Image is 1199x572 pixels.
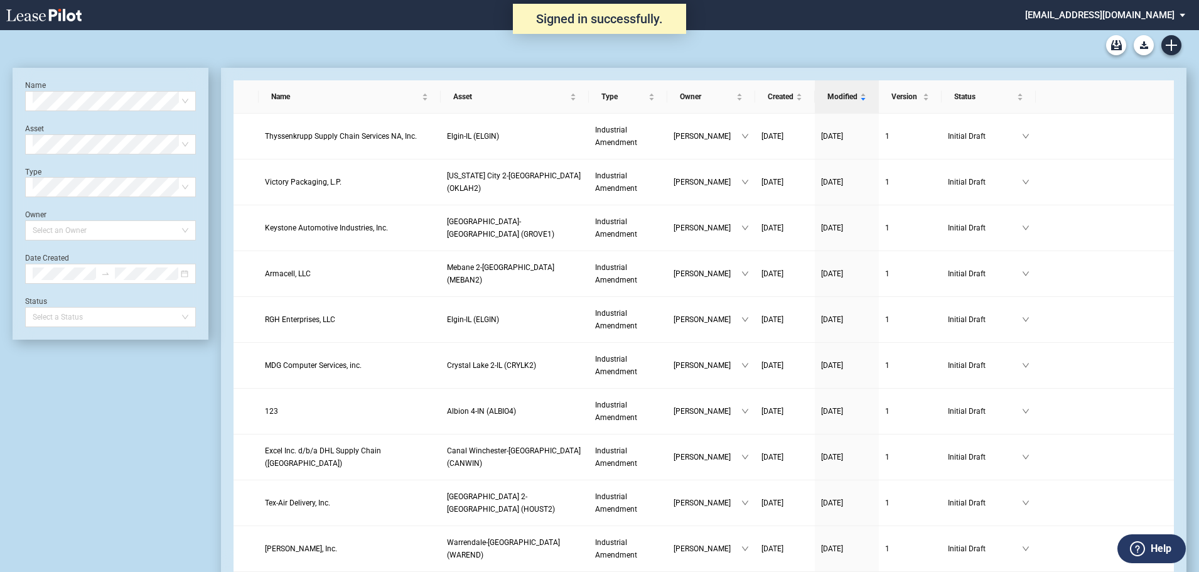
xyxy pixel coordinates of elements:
span: MDG Computer Services, inc. [265,361,362,370]
a: Industrial Amendment [595,307,661,332]
span: [DATE] [761,453,783,461]
a: [DATE] [761,497,809,509]
span: Industrial Amendment [595,492,637,514]
a: [DATE] [821,405,873,418]
a: Industrial Amendment [595,490,661,515]
a: [DATE] [761,176,809,188]
span: Industrial Amendment [595,446,637,468]
a: Industrial Amendment [595,261,661,286]
a: MDG Computer Services, inc. [265,359,435,372]
th: Modified [815,80,879,114]
span: Elgin-IL (ELGIN) [447,315,499,324]
span: down [1022,224,1030,232]
div: Signed in successfully. [513,4,686,34]
a: Industrial Amendment [595,399,661,424]
span: Industrial Amendment [595,263,637,284]
span: Industrial Amendment [595,126,637,147]
a: [DATE] [821,222,873,234]
span: down [741,316,749,323]
label: Asset [25,124,44,133]
span: Initial Draft [948,451,1022,463]
span: Oklahoma City 2-OK (OKLAH2) [447,171,581,193]
span: [PERSON_NAME] [674,451,741,463]
span: down [741,453,749,461]
a: Albion 4-IN (ALBIO4) [447,405,583,418]
label: Owner [25,210,46,219]
span: 1 [885,224,890,232]
span: [PERSON_NAME] [674,497,741,509]
span: Status [954,90,1014,103]
a: [DATE] [821,130,873,143]
span: Initial Draft [948,267,1022,280]
a: [GEOGRAPHIC_DATA] 2-[GEOGRAPHIC_DATA] (HOUST2) [447,490,583,515]
span: 1 [885,315,890,324]
span: down [1022,178,1030,186]
a: [DATE] [821,176,873,188]
a: Elgin-IL (ELGIN) [447,130,583,143]
span: Owner [680,90,734,103]
th: Created [755,80,815,114]
a: [DATE] [761,542,809,555]
span: 1 [885,132,890,141]
span: down [1022,270,1030,278]
span: Name [271,90,420,103]
span: [PERSON_NAME] [674,176,741,188]
th: Type [589,80,667,114]
span: down [1022,132,1030,140]
a: 1 [885,267,935,280]
md-menu: Download Blank Form List [1130,35,1158,55]
a: 1 [885,313,935,326]
a: 123 [265,405,435,418]
span: down [741,270,749,278]
span: [DATE] [821,361,843,370]
label: Date Created [25,254,69,262]
span: Derse, Inc. [265,544,337,553]
a: [DATE] [761,451,809,463]
span: Industrial Amendment [595,355,637,376]
span: down [741,132,749,140]
a: 1 [885,130,935,143]
label: Type [25,168,41,176]
span: Industrial Amendment [595,401,637,422]
a: [US_STATE] City 2-[GEOGRAPHIC_DATA] (OKLAH2) [447,170,583,195]
a: RGH Enterprises, LLC [265,313,435,326]
span: [DATE] [821,224,843,232]
span: Initial Draft [948,497,1022,509]
span: Excel Inc. d/b/a DHL Supply Chain (USA) [265,446,381,468]
a: 1 [885,451,935,463]
a: Elgin-IL (ELGIN) [447,313,583,326]
span: swap-right [101,269,110,278]
span: [DATE] [761,407,783,416]
span: 1 [885,361,890,370]
span: [PERSON_NAME] [674,222,741,234]
span: down [741,499,749,507]
span: [DATE] [761,315,783,324]
span: Warrendale-PA (WAREND) [447,538,560,559]
span: Victory Packaging, L.P. [265,178,341,186]
span: Canal Winchester-OH (CANWIN) [447,446,581,468]
a: [DATE] [761,359,809,372]
th: Name [259,80,441,114]
span: [DATE] [821,178,843,186]
span: [DATE] [761,499,783,507]
span: Initial Draft [948,313,1022,326]
span: 1 [885,453,890,461]
a: 1 [885,176,935,188]
a: [DATE] [821,497,873,509]
th: Status [942,80,1036,114]
a: Archive [1106,35,1126,55]
span: Tex-Air Delivery, Inc. [265,499,330,507]
span: down [741,362,749,369]
span: 1 [885,269,890,278]
span: 1 [885,407,890,416]
th: Owner [667,80,755,114]
label: Help [1151,541,1171,557]
span: [DATE] [821,544,843,553]
span: [DATE] [761,224,783,232]
span: [PERSON_NAME] [674,542,741,555]
span: 1 [885,178,890,186]
a: Industrial Amendment [595,124,661,149]
a: Canal Winchester-[GEOGRAPHIC_DATA] (CANWIN) [447,445,583,470]
span: Crystal Lake 2-IL (CRYLK2) [447,361,536,370]
span: 1 [885,544,890,553]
